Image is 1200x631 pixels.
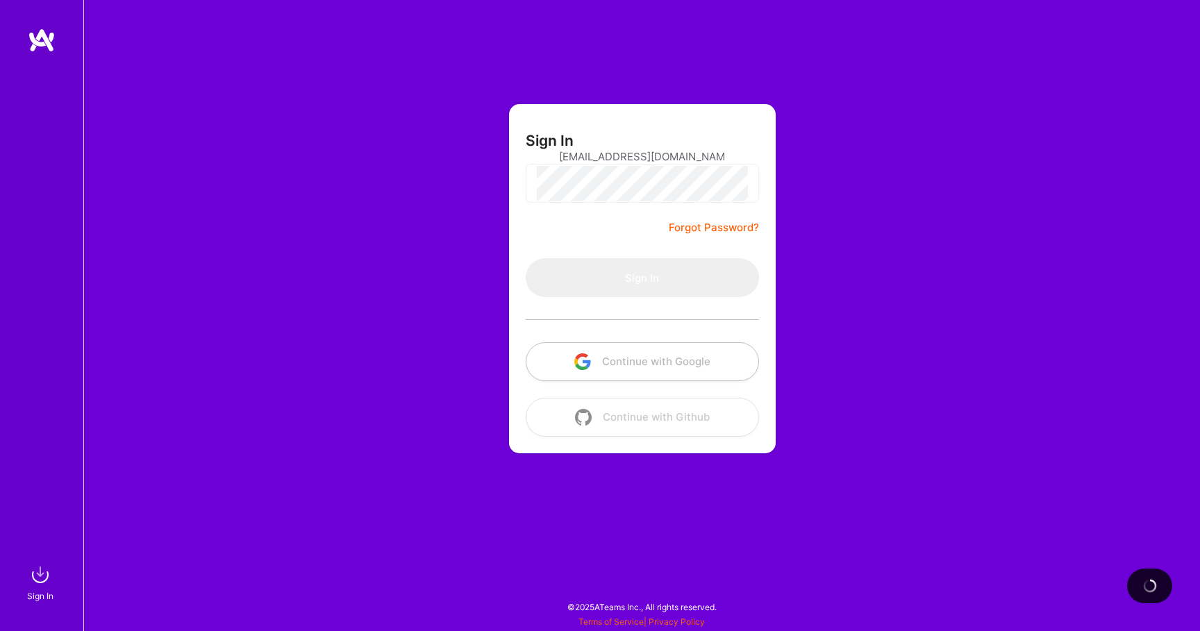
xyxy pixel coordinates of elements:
[526,258,759,297] button: Sign In
[669,219,759,236] a: Forgot Password?
[578,616,644,627] a: Terms of Service
[1143,579,1157,593] img: loading
[526,398,759,437] button: Continue with Github
[578,616,705,627] span: |
[575,409,592,426] img: icon
[574,353,591,370] img: icon
[28,28,56,53] img: logo
[526,342,759,381] button: Continue with Google
[559,139,726,174] input: Email...
[649,616,705,627] a: Privacy Policy
[526,132,574,149] h3: Sign In
[83,589,1200,624] div: © 2025 ATeams Inc., All rights reserved.
[29,561,54,603] a: sign inSign In
[27,589,53,603] div: Sign In
[26,561,54,589] img: sign in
